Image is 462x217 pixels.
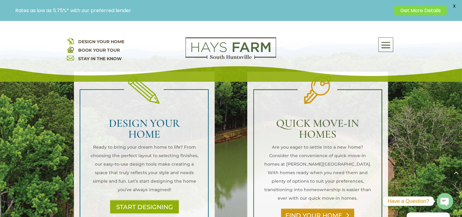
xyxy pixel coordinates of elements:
img: book your home tour [67,46,74,53]
p: Rates as low as 5.75%* with our preferred lender [15,8,391,13]
a: hays farm homes huntsville development [186,55,276,60]
span: X [450,2,459,11]
img: Logo [186,37,276,59]
h2: DESIGN YOUR HOME [90,118,199,143]
img: design your home [67,37,74,44]
p: Ready to bring your dream home to life? From choosing the perfect layout to selecting finishes, o... [90,143,199,194]
a: Get More Details [394,6,447,15]
a: STAY IN THE KNOW [78,56,122,61]
a: START DESIGNING [110,200,179,214]
a: DESIGN YOUR HOME [78,39,125,44]
p: Are you eager to settle into a new home? Consider the convenience of quick move-in homes at [PERS... [263,143,372,202]
a: BOOK YOUR TOUR [78,47,120,53]
h2: QUICK MOVE-IN HOMES [263,118,372,143]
